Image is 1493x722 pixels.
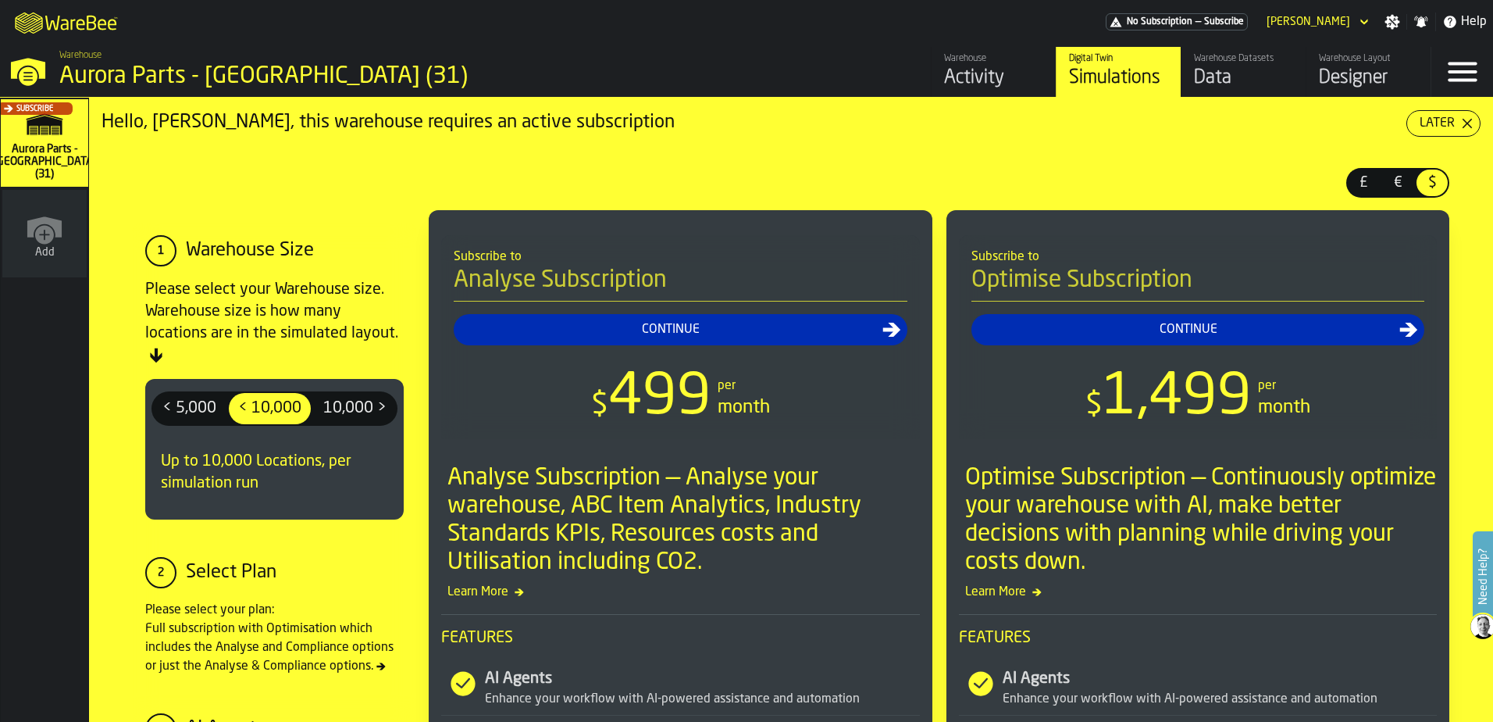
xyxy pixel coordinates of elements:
[232,396,308,421] span: < 10,000
[317,396,393,421] span: 10,000 >
[1431,47,1493,97] label: button-toggle-Menu
[59,50,102,61] span: Warehouse
[1106,13,1248,30] a: link-to-/wh/i/aa2e4adb-2cd5-4688-aa4a-ec82bcf75d46/pricing/
[1346,168,1381,198] label: button-switch-multi-£
[145,235,176,266] div: 1
[485,690,920,709] div: Enhance your workflow with AI-powered assistance and automation
[971,266,1425,302] h4: Optimise Subscription
[1103,370,1252,427] span: 1,499
[1416,170,1448,196] div: thumb
[447,464,920,577] div: Analyse Subscription — Analyse your warehouse, ABC Item Analytics, Industry Standards KPIs, Resou...
[1,99,88,190] a: link-to-/wh/i/aa2e4adb-2cd5-4688-aa4a-ec82bcf75d46/simulations
[454,314,907,345] button: button-Continue
[485,668,920,690] div: AI Agents
[1413,114,1461,133] div: Later
[965,464,1438,577] div: Optimise Subscription — Continuously optimize your warehouse with AI, make better decisions with ...
[1415,168,1449,198] label: button-switch-multi-$
[1204,16,1244,27] span: Subscribe
[971,248,1425,266] div: Subscribe to
[1127,16,1192,27] span: No Subscription
[186,238,314,263] div: Warehouse Size
[959,583,1438,602] span: Learn More
[441,583,920,602] span: Learn More
[931,47,1056,97] a: link-to-/wh/i/aa2e4adb-2cd5-4688-aa4a-ec82bcf75d46/feed/
[151,438,397,507] div: Up to 10,000 Locations, per simulation run
[971,314,1425,345] button: button-Continue
[454,248,907,266] div: Subscribe to
[1378,14,1406,30] label: button-toggle-Settings
[1260,13,1372,31] div: DropdownMenuValue-Bob Lueken Lueken
[591,390,608,421] span: $
[608,370,711,427] span: 499
[156,396,223,421] span: < 5,000
[1258,377,1276,395] div: per
[1085,390,1103,421] span: $
[1319,66,1418,91] div: Designer
[1385,173,1410,193] span: €
[441,627,920,649] span: Features
[1194,53,1293,64] div: Warehouse Datasets
[1106,13,1248,30] div: Menu Subscription
[1420,173,1445,193] span: $
[1003,690,1438,709] div: Enhance your workflow with AI-powered assistance and automation
[978,320,1400,339] div: Continue
[944,53,1043,64] div: Warehouse
[1319,53,1418,64] div: Warehouse Layout
[1461,13,1487,31] span: Help
[1348,170,1379,196] div: thumb
[1267,16,1350,28] div: DropdownMenuValue-Bob Lueken Lueken
[959,627,1438,649] span: Features
[145,557,176,588] div: 2
[186,560,276,585] div: Select Plan
[454,266,907,302] h4: Analyse Subscription
[460,320,882,339] div: Continue
[1436,13,1493,31] label: button-toggle-Help
[153,393,226,424] div: thumb
[1381,168,1415,198] label: button-switch-multi-€
[1306,47,1431,97] a: link-to-/wh/i/aa2e4adb-2cd5-4688-aa4a-ec82bcf75d46/designer
[227,391,312,426] label: button-switch-multi-< 10,000
[718,377,736,395] div: per
[718,395,770,420] div: month
[1003,668,1438,690] div: AI Agents
[1474,533,1491,620] label: Need Help?
[1069,53,1168,64] div: Digital Twin
[59,63,481,91] div: Aurora Parts - [GEOGRAPHIC_DATA] (31)
[1407,14,1435,30] label: button-toggle-Notifications
[1406,110,1481,137] button: button-Later
[145,279,404,366] div: Please select your Warehouse size. Warehouse size is how many locations are in the simulated layout.
[102,110,1406,135] div: Hello, [PERSON_NAME], this warehouse requires an active subscription
[151,391,227,426] label: button-switch-multi-< 5,000
[1258,395,1310,420] div: month
[35,246,55,259] span: Add
[1351,173,1376,193] span: £
[145,601,404,676] div: Please select your plan: Full subscription with Optimisation which includes the Analyse and Compl...
[1069,66,1168,91] div: Simulations
[229,393,311,424] div: thumb
[1194,66,1293,91] div: Data
[2,190,87,281] a: link-to-/wh/new
[1382,170,1413,196] div: thumb
[314,393,396,424] div: thumb
[1181,47,1306,97] a: link-to-/wh/i/aa2e4adb-2cd5-4688-aa4a-ec82bcf75d46/data
[312,391,397,426] label: button-switch-multi-10,000 >
[944,66,1043,91] div: Activity
[1195,16,1201,27] span: —
[16,105,53,113] span: Subscribe
[1056,47,1181,97] a: link-to-/wh/i/aa2e4adb-2cd5-4688-aa4a-ec82bcf75d46/simulations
